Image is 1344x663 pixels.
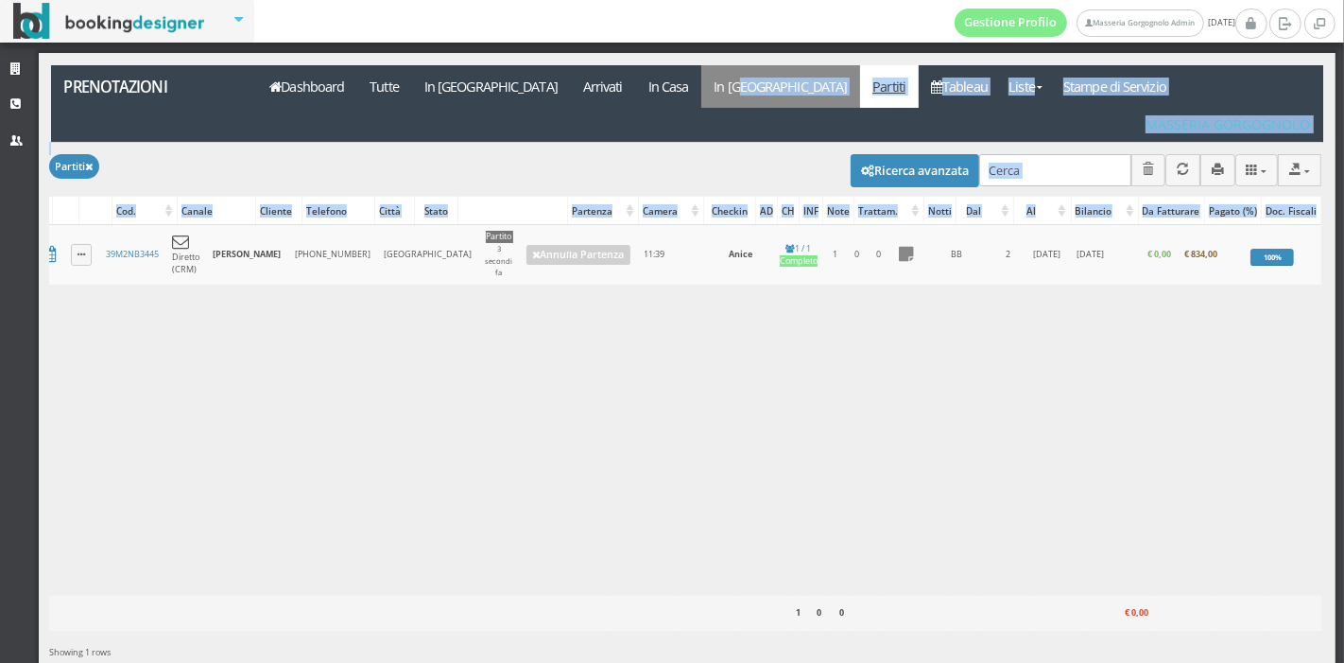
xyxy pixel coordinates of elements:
[1077,9,1203,37] a: Masseria Gorgognolo Admin
[639,198,703,224] div: Camera
[756,198,777,224] div: AD
[955,9,1235,37] span: [DATE]
[780,242,818,268] a: 1 / 1Completo
[568,198,638,224] div: Partenza
[486,231,513,243] div: Partito
[1025,225,1070,285] td: [DATE]
[955,9,1068,37] a: Gestione Profilo
[824,225,846,285] td: 1
[1147,248,1171,260] b: € 0,00
[839,606,844,619] b: 0
[956,198,1013,224] div: Dal
[637,225,708,285] td: 11:39
[780,255,818,268] div: Completo
[778,198,799,224] div: CH
[13,3,205,40] img: BookingDesigner.com
[1146,116,1310,132] h4: Masseria Gorgognolo
[979,154,1131,185] input: Cerca
[729,248,752,260] b: Anice
[288,225,377,285] td: [PHONE_NUMBER]
[1072,198,1138,224] div: Bilancio
[411,65,570,108] a: In [GEOGRAPHIC_DATA]
[377,225,478,285] td: [GEOGRAPHIC_DATA]
[922,225,992,285] td: BB
[415,198,457,224] div: Stato
[924,198,956,224] div: Notti
[919,65,1001,108] a: Tableau
[526,245,630,266] a: Annulla Partenza
[851,154,979,186] button: Ricerca avanzata
[796,606,801,619] b: 1
[817,606,821,619] b: 0
[860,65,919,108] a: Partiti
[1205,198,1261,224] div: Pagato (%)
[846,225,867,285] td: 0
[1278,154,1321,185] button: Export
[51,65,247,108] a: Prenotazioni
[302,198,375,224] div: Telefono
[570,65,635,108] a: Arrivati
[213,248,281,260] b: [PERSON_NAME]
[992,225,1025,285] td: 2
[1139,198,1204,224] div: Da Fatturare
[375,198,413,224] div: Città
[823,198,853,224] div: Note
[704,198,755,224] div: Checkin
[1000,65,1050,108] a: Liste
[800,198,822,224] div: INF
[112,198,177,224] div: Cod.
[1088,602,1152,626] div: € 0,00
[1250,249,1294,266] div: 100%
[854,198,923,224] div: Trattam.
[1070,225,1111,285] td: [DATE]
[1014,198,1070,224] div: Al
[1165,154,1200,185] button: Aggiorna
[1184,248,1217,260] b: € 834,00
[635,65,701,108] a: In Casa
[256,198,302,224] div: Cliente
[1262,198,1320,224] div: Doc. Fiscali
[106,248,159,260] a: 39M2NB3445
[357,65,412,108] a: Tutte
[49,154,99,178] button: Partiti
[1051,65,1180,108] a: Stampe di Servizio
[49,646,111,658] span: Showing 1 rows
[701,65,860,108] a: In [GEOGRAPHIC_DATA]
[257,65,357,108] a: Dashboard
[486,244,513,278] small: 3 secondi fa
[165,225,206,285] td: Diretto (CRM)
[867,225,890,285] td: 0
[178,198,255,224] div: Canale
